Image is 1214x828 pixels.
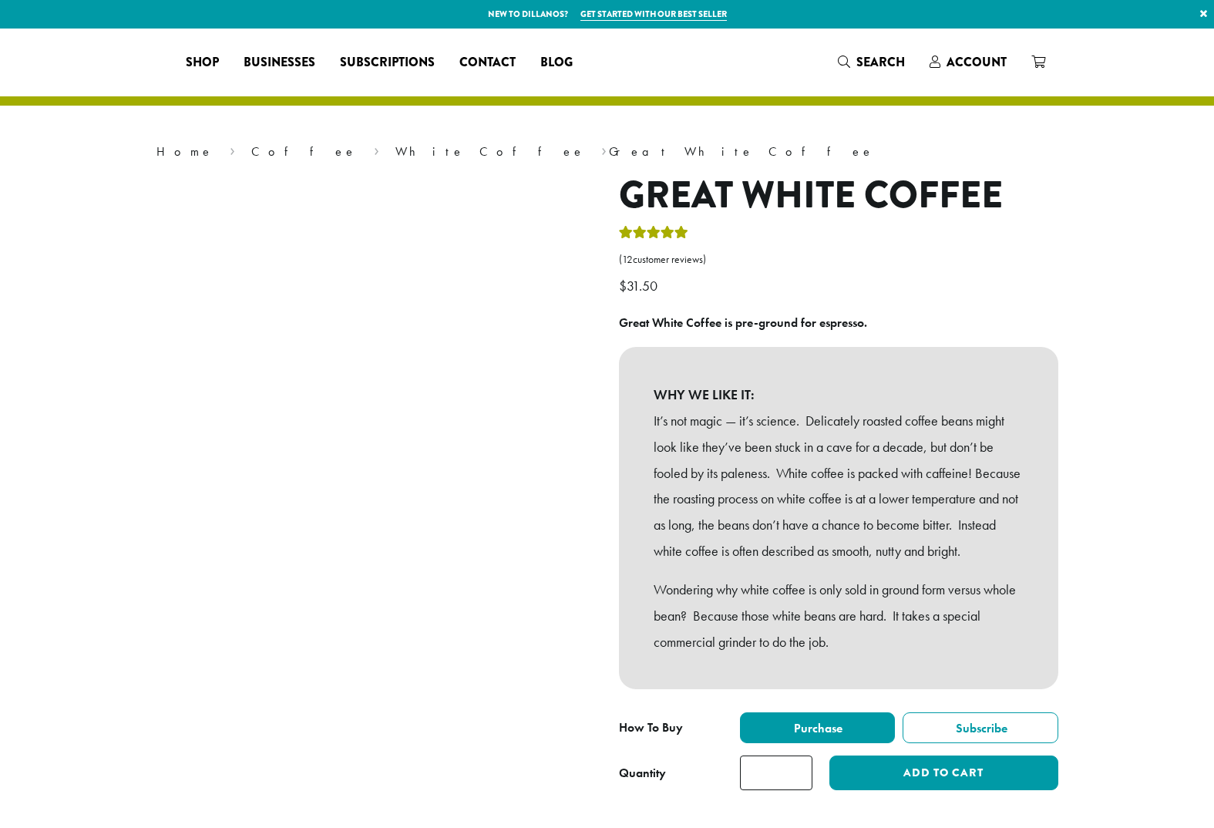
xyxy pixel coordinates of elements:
span: 12 [622,253,633,266]
b: Great White Coffee is pre-ground for espresso. [619,315,867,331]
span: Contact [459,53,516,72]
div: Quantity [619,764,666,783]
input: Product quantity [740,756,812,790]
a: Get started with our best seller [580,8,727,21]
nav: Breadcrumb [156,143,1058,161]
div: Rated 5.00 out of 5 [619,224,688,247]
span: › [230,137,235,161]
p: It’s not magic — it’s science. Delicately roasted coffee beans might look like they’ve been stuck... [654,408,1024,564]
span: Account [947,53,1007,71]
a: Home [156,143,214,160]
p: Wondering why white coffee is only sold in ground form versus whole bean? Because those white bea... [654,577,1024,655]
button: Add to cart [829,756,1058,790]
span: Shop [186,53,219,72]
span: Subscribe [953,720,1007,736]
a: Coffee [251,143,357,160]
span: Search [856,53,905,71]
span: Businesses [244,53,315,72]
span: › [374,137,379,161]
span: › [601,137,607,161]
bdi: 31.50 [619,277,661,295]
h1: Great White Coffee [619,173,1058,218]
a: White Coffee [395,143,585,160]
span: Purchase [792,720,842,736]
span: Subscriptions [340,53,435,72]
a: Search [826,49,917,75]
span: How To Buy [619,719,683,735]
a: (12customer reviews) [619,252,1058,268]
a: Shop [173,50,231,75]
b: WHY WE LIKE IT: [654,382,1024,408]
span: Blog [540,53,573,72]
span: $ [619,277,627,295]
